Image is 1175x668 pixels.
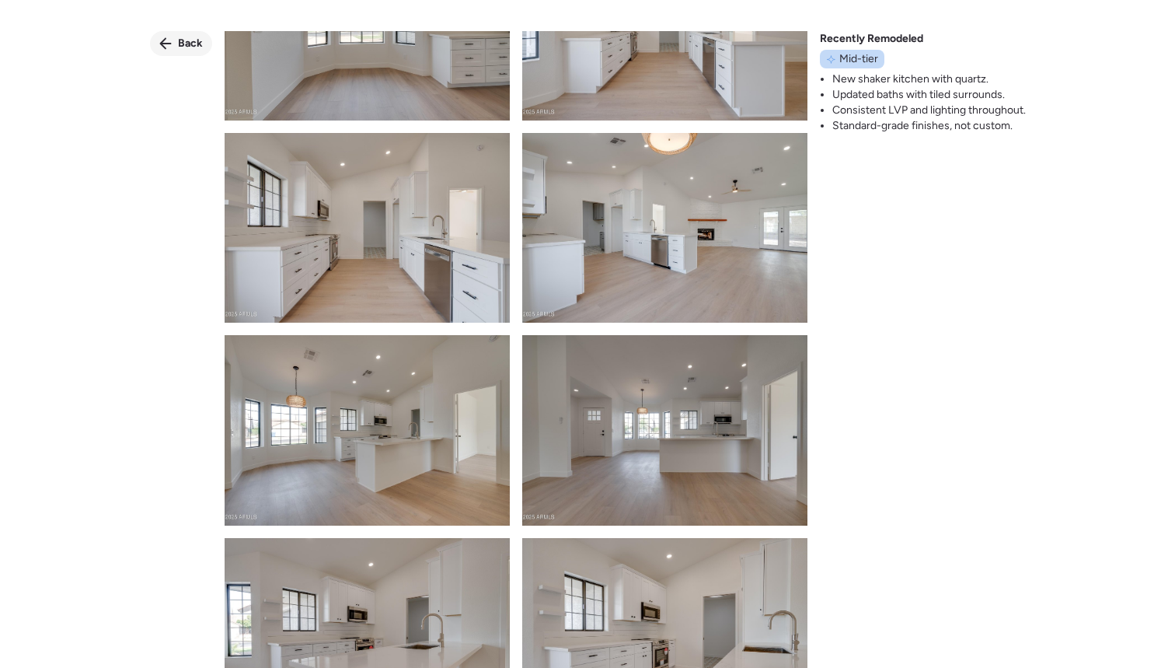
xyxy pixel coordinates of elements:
[522,133,807,324] img: product
[820,31,923,47] span: Recently Remodeled
[225,335,510,526] img: product
[839,51,878,67] span: Mid-tier
[832,103,1026,118] li: Consistent LVP and lighting throughout.
[832,72,1026,87] li: New shaker kitchen with quartz.
[522,335,807,526] img: product
[832,87,1026,103] li: Updated baths with tiled surrounds.
[832,118,1026,134] li: Standard-grade finishes, not custom.
[225,133,510,324] img: product
[178,36,203,51] span: Back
